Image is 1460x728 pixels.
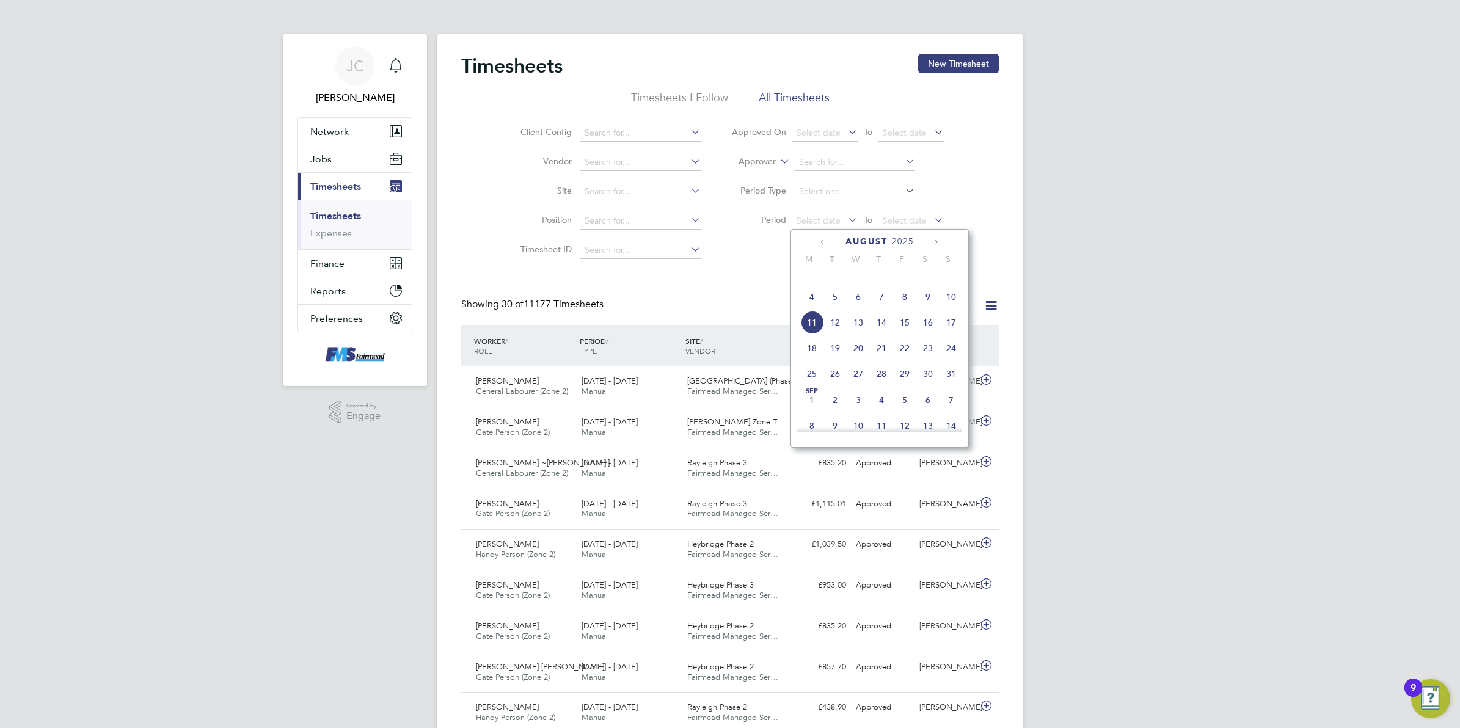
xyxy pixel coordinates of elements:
span: Gate Person (Zone 2) [476,631,550,641]
span: Gate Person (Zone 2) [476,590,550,600]
span: [DATE] - [DATE] [582,539,638,549]
span: T [820,253,844,264]
span: Timesheets [310,181,361,192]
input: Search for... [580,183,701,200]
span: [PERSON_NAME] [476,498,539,509]
span: Manual [582,590,608,600]
button: Network [298,118,412,145]
div: £835.20 [787,616,851,636]
span: Sep [800,388,823,395]
span: Manual [582,427,608,437]
span: Rayleigh Phase 2 [687,702,747,712]
span: 31 [940,362,963,385]
span: 7 [940,388,963,412]
label: Approved On [731,126,786,137]
label: Period [731,214,786,225]
span: Fairmead Managed Ser… [687,712,778,723]
span: 10 [847,414,870,437]
span: [PERSON_NAME] [476,376,539,386]
input: Search for... [795,154,915,171]
label: Vendor [517,156,572,167]
span: 5 [823,285,847,308]
span: 9 [916,285,940,308]
span: Select date [883,127,927,138]
input: Search for... [580,154,701,171]
div: Timesheets [298,200,412,249]
span: 5 [893,388,916,412]
div: [PERSON_NAME] [914,657,978,677]
input: Search for... [580,125,701,142]
span: 27 [847,362,870,385]
div: £1,039.50 [787,534,851,555]
span: To [860,124,876,140]
span: 9 [823,414,847,437]
span: Manual [582,549,608,559]
h2: Timesheets [461,54,563,78]
img: f-mead-logo-retina.png [323,344,387,364]
span: Manual [582,672,608,682]
span: / [606,336,608,346]
span: Powered by [346,401,381,411]
span: August [845,236,888,247]
span: / [700,336,703,346]
span: 20 [847,337,870,360]
span: [DATE] - [DATE] [582,621,638,631]
div: WORKER [471,330,577,362]
span: F [890,253,913,264]
label: Site [517,185,572,196]
span: Fairmead Managed Ser… [687,672,778,682]
span: 2025 [892,236,914,247]
span: Fairmead Managed Ser… [687,590,778,600]
div: Approved [851,453,914,473]
div: £953.00 [787,575,851,595]
div: £953.00 [787,412,851,432]
span: General Labourer (Zone 2) [476,468,568,478]
label: Approved [887,300,972,312]
button: Open Resource Center, 9 new notifications [1411,679,1450,718]
span: M [797,253,820,264]
div: [PERSON_NAME] [914,494,978,514]
span: Manual [582,386,608,396]
span: 17 [940,311,963,334]
span: 26 [823,362,847,385]
nav: Main navigation [283,34,427,386]
span: Jobs [310,153,332,165]
a: Expenses [310,227,352,239]
label: Period Type [731,185,786,196]
input: Search for... [580,242,701,259]
button: Timesheets [298,173,412,200]
input: Select one [795,183,915,200]
span: General Labourer (Zone 2) [476,386,568,396]
span: Fairmead Managed Ser… [687,549,778,559]
a: Timesheets [310,210,361,222]
span: S [936,253,960,264]
span: 30 of [502,298,524,310]
div: Showing [461,298,606,311]
button: Finance [298,250,412,277]
span: Joanne Conway [297,90,412,105]
span: 3 [847,388,870,412]
span: Handy Person (Zone 2) [476,712,555,723]
label: Approver [721,156,776,168]
div: 9 [1411,688,1416,704]
span: [DATE] - [DATE] [582,376,638,386]
a: Go to home page [297,344,412,364]
span: 10 [940,285,963,308]
span: 4 [800,285,823,308]
span: Fairmead Managed Ser… [687,508,778,519]
span: 4 [870,388,893,412]
span: Rayleigh Phase 3 [687,457,747,468]
label: Client Config [517,126,572,137]
span: 24 [940,337,963,360]
span: [GEOGRAPHIC_DATA] (Phase 2),… [687,376,811,386]
span: 6 [916,388,940,412]
span: [DATE] - [DATE] [582,417,638,427]
div: [PERSON_NAME] [914,453,978,473]
div: £170.46 [787,371,851,391]
div: £1,115.01 [787,494,851,514]
div: Approved [851,575,914,595]
span: Gate Person (Zone 2) [476,672,550,682]
span: [PERSON_NAME] [476,621,539,631]
li: Timesheets I Follow [631,90,728,112]
div: [PERSON_NAME] [914,616,978,636]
